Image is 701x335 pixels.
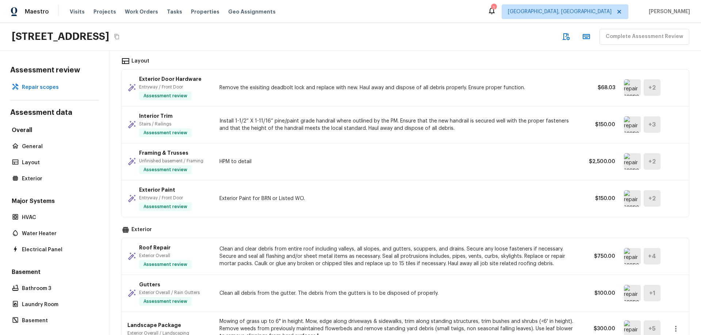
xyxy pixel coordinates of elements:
span: Properties [191,8,219,15]
p: $68.03 [582,84,615,91]
p: Exterior [131,226,152,235]
p: $750.00 [582,253,615,260]
h4: Assessment data [10,108,99,119]
p: Entryway / Front Door [139,84,202,90]
p: Layout [131,57,149,66]
h5: + 3 [648,121,656,129]
span: Assessment review [141,298,190,305]
p: Layout [22,159,95,166]
p: Electrical Panel [22,246,95,253]
p: Install 1-1/2” X 1-11/16” pine/paint grade handrail where outlined by the PM. Ensure that the new... [219,117,574,132]
h5: + 2 [648,158,656,166]
span: Tasks [167,9,182,14]
p: Basement [22,317,95,324]
p: $150.00 [582,195,615,202]
p: Exterior Paint [139,186,192,193]
span: Projects [93,8,116,15]
p: Exterior [22,175,95,182]
p: $300.00 [582,325,615,332]
span: Assessment review [141,261,190,268]
h5: + 4 [648,252,656,260]
span: Visits [70,8,85,15]
p: Exterior Overall [139,253,192,259]
span: Assessment review [141,166,190,173]
h5: + 1 [649,289,655,297]
div: 1 [491,4,496,12]
p: Entryway / Front Door [139,195,192,201]
p: Clean and clear debris from entire roof including valleys, all slopes, and gutters, scuppers, and... [219,245,574,267]
p: Remove the exisiting deadbolt lock and replace with new. Haul away and dispose of all debris prop... [219,84,574,91]
p: Exterior Overall / Rain Gutters [139,290,200,296]
span: Maestro [25,8,49,15]
p: Roof Repair [139,244,192,251]
p: Exterior Door Hardware [139,75,202,83]
img: repair scope asset [624,116,641,133]
h5: + 2 [648,84,656,92]
p: Framing & Trusses [139,149,203,157]
p: Gutters [139,281,200,288]
p: Stairs / Railings [139,121,192,127]
h4: Assessment review [10,65,99,75]
p: HPM to detail [219,158,574,165]
p: General [22,143,95,150]
p: Exterior Paint for BRN or Listed WO. [219,195,574,202]
img: repair scope asset [624,190,641,207]
h5: Overall [10,126,99,136]
h5: + 2 [648,195,656,203]
span: Geo Assignments [228,8,276,15]
span: [GEOGRAPHIC_DATA], [GEOGRAPHIC_DATA] [508,8,612,15]
img: repair scope asset [624,79,641,96]
span: Assessment review [141,92,190,99]
p: $2,500.00 [582,158,615,165]
h5: + 5 [648,325,656,333]
span: Assessment review [141,203,190,210]
p: Repair scopes [22,84,95,91]
p: $100.00 [582,290,615,297]
h2: [STREET_ADDRESS] [12,30,109,43]
p: $150.00 [582,121,615,128]
p: Bathroom 3 [22,285,95,292]
p: Water Heater [22,230,95,237]
p: Unfinished basement / Framing [139,158,203,164]
img: repair scope asset [624,153,641,170]
p: Clean all debris from the gutter. The debris from the gutters is to be disposed of properly. [219,290,574,297]
p: HVAC [22,214,95,221]
p: Laundry Room [22,301,95,308]
button: Copy Address [112,32,122,41]
img: repair scope asset [624,248,641,264]
h5: Basement [10,268,99,278]
p: Landscape Package [127,321,189,329]
img: repair scope asset [624,285,641,301]
span: Work Orders [125,8,158,15]
span: Assessment review [141,129,190,136]
p: Interior Trim [139,112,192,120]
h5: Major Systems [10,197,99,207]
span: [PERSON_NAME] [646,8,690,15]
